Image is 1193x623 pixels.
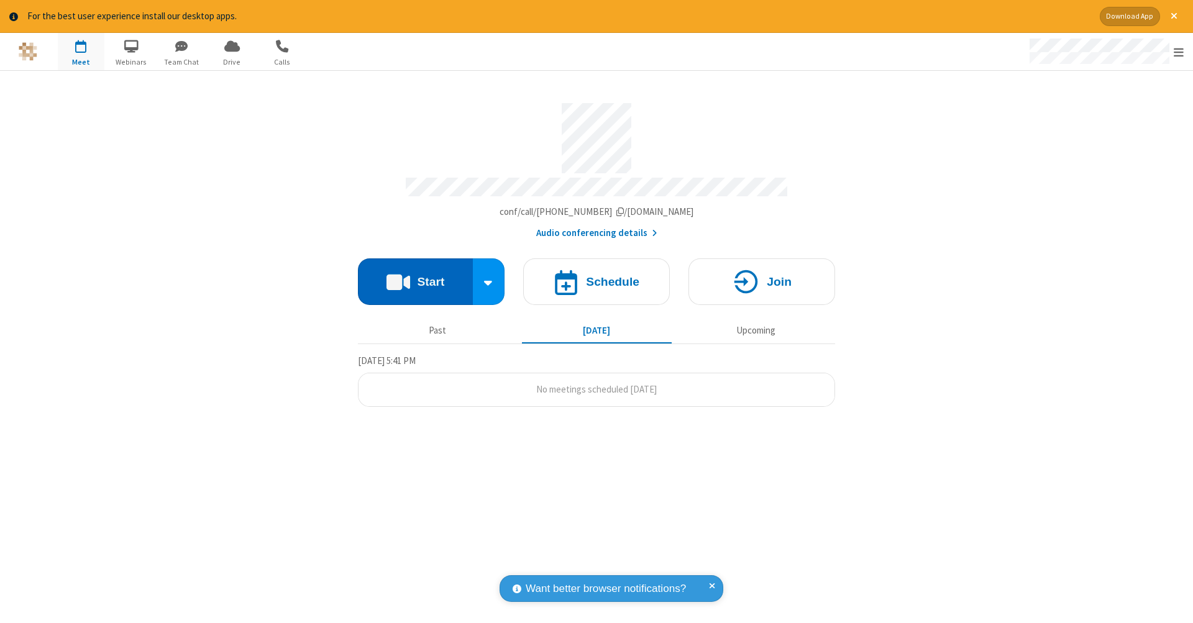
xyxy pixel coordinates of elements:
img: QA Selenium DO NOT DELETE OR CHANGE [19,42,37,61]
button: Start [358,258,473,305]
button: Close alert [1164,7,1184,26]
h4: Schedule [586,276,639,288]
button: Audio conferencing details [536,226,657,240]
section: Today's Meetings [358,353,835,407]
button: Copy my meeting room linkCopy my meeting room link [500,205,694,219]
span: Calls [259,57,306,68]
button: Logo [4,33,51,70]
h4: Join [767,276,792,288]
div: For the best user experience install our desktop apps. [27,9,1090,24]
span: [DATE] 5:41 PM [358,355,416,366]
button: Upcoming [681,319,831,343]
button: [DATE] [522,319,672,343]
span: No meetings scheduled [DATE] [536,383,657,395]
span: Drive [209,57,255,68]
span: Meet [58,57,104,68]
div: Start conference options [473,258,505,305]
section: Account details [358,94,835,240]
span: Webinars [108,57,155,68]
h4: Start [417,276,444,288]
button: Join [688,258,835,305]
span: Team Chat [158,57,205,68]
span: Copy my meeting room link [500,206,694,217]
button: Schedule [523,258,670,305]
span: Want better browser notifications? [526,581,686,597]
button: Download App [1100,7,1160,26]
button: Past [363,319,513,343]
div: Open menu [1018,33,1193,70]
